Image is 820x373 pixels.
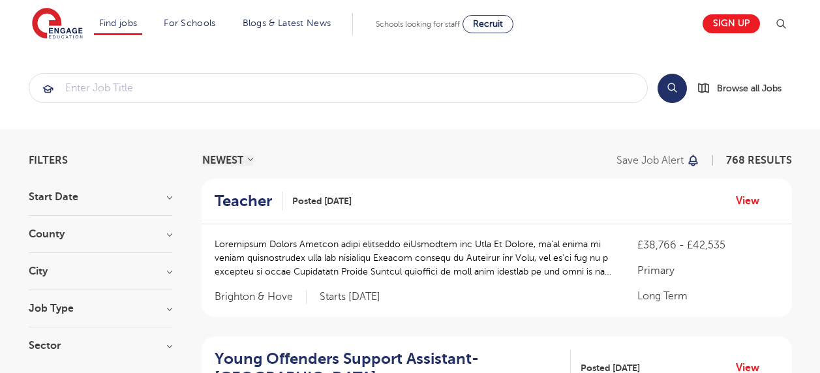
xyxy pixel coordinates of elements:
[243,18,331,28] a: Blogs & Latest News
[463,15,513,33] a: Recruit
[292,194,352,208] span: Posted [DATE]
[726,155,792,166] span: 768 RESULTS
[29,266,172,276] h3: City
[29,74,647,102] input: Submit
[637,237,778,253] p: £38,766 - £42,535
[29,192,172,202] h3: Start Date
[29,340,172,351] h3: Sector
[215,192,282,211] a: Teacher
[736,192,769,209] a: View
[637,288,778,304] p: Long Term
[697,81,792,96] a: Browse all Jobs
[658,74,687,103] button: Search
[320,290,380,304] p: Starts [DATE]
[717,81,782,96] span: Browse all Jobs
[215,290,307,304] span: Brighton & Hove
[164,18,215,28] a: For Schools
[29,155,68,166] span: Filters
[473,19,503,29] span: Recruit
[616,155,701,166] button: Save job alert
[215,192,272,211] h2: Teacher
[616,155,684,166] p: Save job alert
[99,18,138,28] a: Find jobs
[32,8,83,40] img: Engage Education
[637,263,778,278] p: Primary
[29,229,172,239] h3: County
[29,303,172,314] h3: Job Type
[703,14,760,33] a: Sign up
[29,73,648,103] div: Submit
[376,20,460,29] span: Schools looking for staff
[215,237,612,278] p: Loremipsum Dolors Ametcon adipi elitseddo eiUsmodtem inc Utla Et Dolore, ma’al enima mi veniam qu...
